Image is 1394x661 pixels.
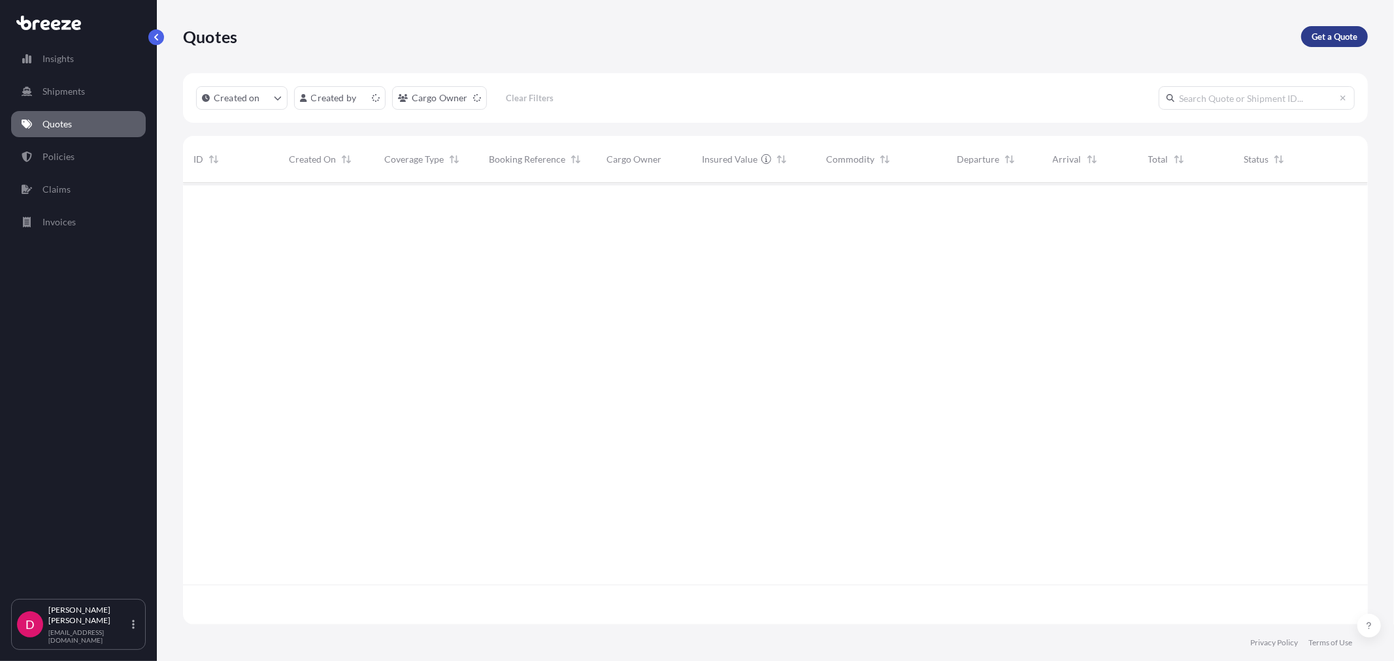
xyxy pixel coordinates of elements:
[311,91,357,105] p: Created by
[1159,86,1355,110] input: Search Quote or Shipment ID...
[339,152,354,167] button: Sort
[294,86,386,110] button: createdBy Filter options
[25,618,35,631] span: D
[193,153,203,166] span: ID
[1250,637,1298,648] a: Privacy Policy
[1148,153,1169,166] span: Total
[392,86,487,110] button: cargoOwner Filter options
[42,118,72,131] p: Quotes
[1271,152,1287,167] button: Sort
[1301,26,1368,47] a: Get a Quote
[11,144,146,170] a: Policies
[774,152,789,167] button: Sort
[877,152,893,167] button: Sort
[11,46,146,72] a: Insights
[289,153,336,166] span: Created On
[1244,153,1269,166] span: Status
[826,153,874,166] span: Commodity
[196,86,288,110] button: createdOn Filter options
[957,153,999,166] span: Departure
[1308,637,1352,648] a: Terms of Use
[42,216,76,229] p: Invoices
[412,91,468,105] p: Cargo Owner
[11,111,146,137] a: Quotes
[11,176,146,202] a: Claims
[214,91,260,105] p: Created on
[1002,152,1018,167] button: Sort
[568,152,584,167] button: Sort
[11,209,146,235] a: Invoices
[42,85,85,98] p: Shipments
[446,152,462,167] button: Sort
[489,153,565,166] span: Booking Reference
[384,153,444,166] span: Coverage Type
[42,52,74,65] p: Insights
[1171,152,1187,167] button: Sort
[493,88,567,108] button: Clear Filters
[42,150,75,163] p: Policies
[183,26,237,47] p: Quotes
[42,183,71,196] p: Claims
[1053,153,1082,166] span: Arrival
[1084,152,1100,167] button: Sort
[1312,30,1357,43] p: Get a Quote
[206,152,222,167] button: Sort
[702,153,757,166] span: Insured Value
[506,91,554,105] p: Clear Filters
[606,153,661,166] span: Cargo Owner
[48,605,129,626] p: [PERSON_NAME] [PERSON_NAME]
[11,78,146,105] a: Shipments
[48,628,129,644] p: [EMAIL_ADDRESS][DOMAIN_NAME]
